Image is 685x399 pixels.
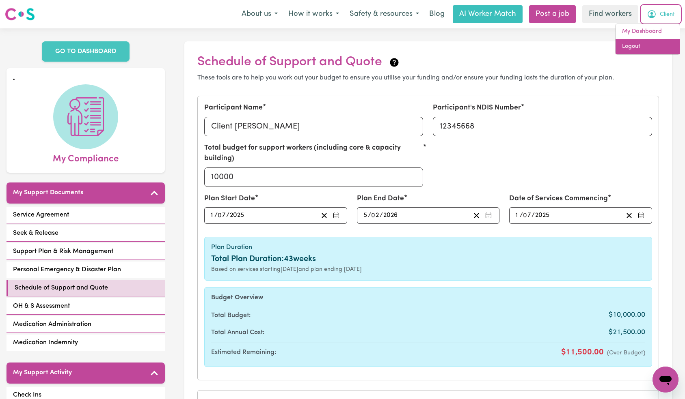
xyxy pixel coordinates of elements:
[42,41,130,62] a: GO TO DASHBOARD
[211,348,276,357] span: Estimated Remaining:
[210,210,215,221] input: --
[357,193,404,204] label: Plan End Date
[13,228,58,238] span: Seek & Release
[653,367,679,393] iframe: Button to launch messaging window
[197,54,659,70] h2: Schedule of Support and Quote
[218,212,222,219] span: 0
[13,84,158,166] a: My Compliance
[433,103,521,113] label: Participant's NDIS Number
[515,210,520,221] input: --
[6,262,165,278] a: Personal Emergency & Disaster Plan
[283,6,344,23] button: How it works
[211,328,264,337] span: Total Annual Cost:
[13,301,70,311] span: OH & S Assessment
[383,210,398,221] input: ----
[372,210,380,221] input: --
[211,244,645,251] h6: Plan Duration
[13,369,72,377] h5: My Support Activity
[6,207,165,223] a: Service Agreement
[529,5,576,23] a: Post a job
[13,210,69,220] span: Service Agreement
[642,6,680,23] button: My Account
[380,212,383,219] span: /
[368,212,371,219] span: /
[532,212,535,219] span: /
[615,24,680,55] div: My Account
[6,182,165,204] button: My Support Documents
[53,149,119,166] span: My Compliance
[616,24,680,39] a: My Dashboard
[211,311,251,320] span: Total Budget:
[13,265,121,275] span: Personal Emergency & Disaster Plan
[609,310,645,320] span: $10,000.00
[363,210,368,221] input: --
[523,212,527,219] span: 0
[15,283,108,293] span: Schedule of Support and Quote
[229,210,245,221] input: ----
[211,253,645,265] div: Total Plan Duration: 43 weeks
[616,39,680,54] a: Logout
[204,143,424,164] label: Total budget for support workers (including core & capacity building)
[582,5,638,23] a: Find workers
[197,73,659,83] p: These tools are to help you work out your budget to ensure you utilise your funding and/or ensure...
[6,298,165,315] a: OH & S Assessment
[607,350,645,356] span: (Over Budget)
[453,5,523,23] a: AI Worker Match
[5,7,35,21] img: Careseekers logo
[344,6,424,23] button: Safety & resources
[214,212,218,219] span: /
[13,189,83,197] h5: My Support Documents
[13,247,113,256] span: Support Plan & Risk Management
[6,225,165,242] a: Seek & Release
[609,327,645,338] span: $21,500.00
[204,193,255,204] label: Plan Start Date
[509,193,608,204] label: Date of Services Commencing
[660,10,675,19] span: Client
[535,210,550,221] input: ----
[561,346,645,358] span: $11,500.00
[218,210,227,221] input: --
[6,335,165,351] a: Medication Indemnity
[6,280,165,296] a: Schedule of Support and Quote
[204,103,263,113] label: Participant Name
[236,6,283,23] button: About us
[371,212,375,219] span: 0
[5,5,35,24] a: Careseekers logo
[520,212,523,219] span: /
[211,294,645,302] h6: Budget Overview
[211,265,645,274] div: Based on services starting [DATE] and plan ending [DATE]
[6,243,165,260] a: Support Plan & Risk Management
[13,338,78,348] span: Medication Indemnity
[6,363,165,384] button: My Support Activity
[424,5,449,23] a: Blog
[226,212,229,219] span: /
[6,316,165,333] a: Medication Administration
[523,210,532,221] input: --
[13,320,91,329] span: Medication Administration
